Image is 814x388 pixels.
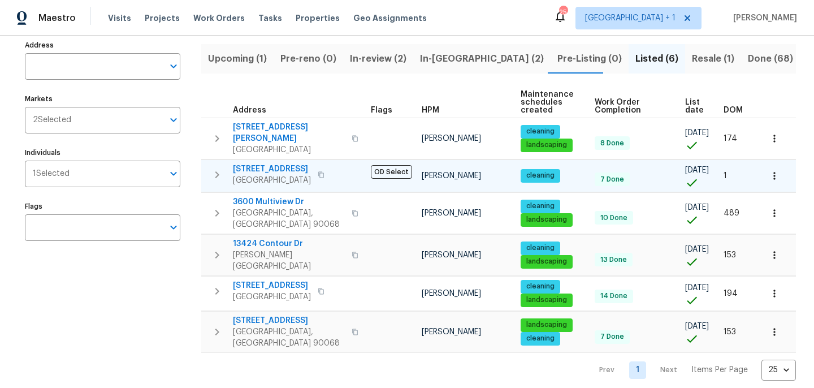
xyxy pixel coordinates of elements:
[692,51,734,67] span: Resale (1)
[296,12,340,24] span: Properties
[685,166,709,174] span: [DATE]
[233,175,311,186] span: [GEOGRAPHIC_DATA]
[522,243,559,253] span: cleaning
[193,12,245,24] span: Work Orders
[422,172,481,180] span: [PERSON_NAME]
[748,51,793,67] span: Done (68)
[724,328,736,336] span: 153
[557,51,622,67] span: Pre-Listing (0)
[233,291,311,303] span: [GEOGRAPHIC_DATA]
[522,140,571,150] span: landscaping
[724,209,739,217] span: 489
[596,291,632,301] span: 14 Done
[208,51,267,67] span: Upcoming (1)
[25,149,180,156] label: Individuals
[25,96,180,102] label: Markets
[522,334,559,343] span: cleaning
[522,320,571,330] span: landscaping
[33,169,70,179] span: 1 Selected
[685,204,709,212] span: [DATE]
[422,106,439,114] span: HPM
[522,201,559,211] span: cleaning
[521,90,575,114] span: Maintenance schedules created
[522,171,559,180] span: cleaning
[233,106,266,114] span: Address
[761,355,796,385] div: 25
[596,332,629,342] span: 7 Done
[724,135,737,143] span: 174
[422,135,481,143] span: [PERSON_NAME]
[33,115,71,125] span: 2 Selected
[233,315,345,326] span: [STREET_ADDRESS]
[596,139,629,148] span: 8 Done
[25,203,180,210] label: Flags
[145,12,180,24] span: Projects
[522,127,559,136] span: cleaning
[724,172,727,180] span: 1
[233,144,345,156] span: [GEOGRAPHIC_DATA]
[685,284,709,292] span: [DATE]
[724,251,736,259] span: 153
[629,361,646,379] a: Goto page 1
[371,165,412,179] span: OD Select
[233,122,345,144] span: [STREET_ADDRESS][PERSON_NAME]
[724,290,738,298] span: 194
[724,106,743,114] span: DOM
[108,12,131,24] span: Visits
[420,51,544,67] span: In-[GEOGRAPHIC_DATA] (2)
[166,219,181,235] button: Open
[233,196,345,208] span: 3600 Multiview Dr
[233,326,345,349] span: [GEOGRAPHIC_DATA], [GEOGRAPHIC_DATA] 90068
[233,249,345,272] span: [PERSON_NAME][GEOGRAPHIC_DATA]
[585,12,676,24] span: [GEOGRAPHIC_DATA] + 1
[38,12,76,24] span: Maestro
[233,163,311,175] span: [STREET_ADDRESS]
[280,51,336,67] span: Pre-reno (0)
[522,295,571,305] span: landscaping
[371,106,392,114] span: Flags
[595,98,666,114] span: Work Order Completion
[685,245,709,253] span: [DATE]
[522,215,571,225] span: landscaping
[691,364,748,376] p: Items Per Page
[422,290,481,298] span: [PERSON_NAME]
[596,175,629,184] span: 7 Done
[596,255,631,265] span: 13 Done
[729,12,797,24] span: [PERSON_NAME]
[25,42,180,49] label: Address
[166,58,181,74] button: Open
[350,51,406,67] span: In-review (2)
[596,213,632,223] span: 10 Done
[166,166,181,182] button: Open
[233,238,345,249] span: 13424 Contour Dr
[166,112,181,128] button: Open
[559,7,567,18] div: 25
[422,209,481,217] span: [PERSON_NAME]
[522,282,559,291] span: cleaning
[588,360,796,381] nav: Pagination Navigation
[353,12,427,24] span: Geo Assignments
[635,51,678,67] span: Listed (6)
[422,251,481,259] span: [PERSON_NAME]
[685,129,709,137] span: [DATE]
[685,322,709,330] span: [DATE]
[522,257,571,266] span: landscaping
[233,280,311,291] span: [STREET_ADDRESS]
[685,98,704,114] span: List date
[258,14,282,22] span: Tasks
[233,208,345,230] span: [GEOGRAPHIC_DATA], [GEOGRAPHIC_DATA] 90068
[422,328,481,336] span: [PERSON_NAME]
